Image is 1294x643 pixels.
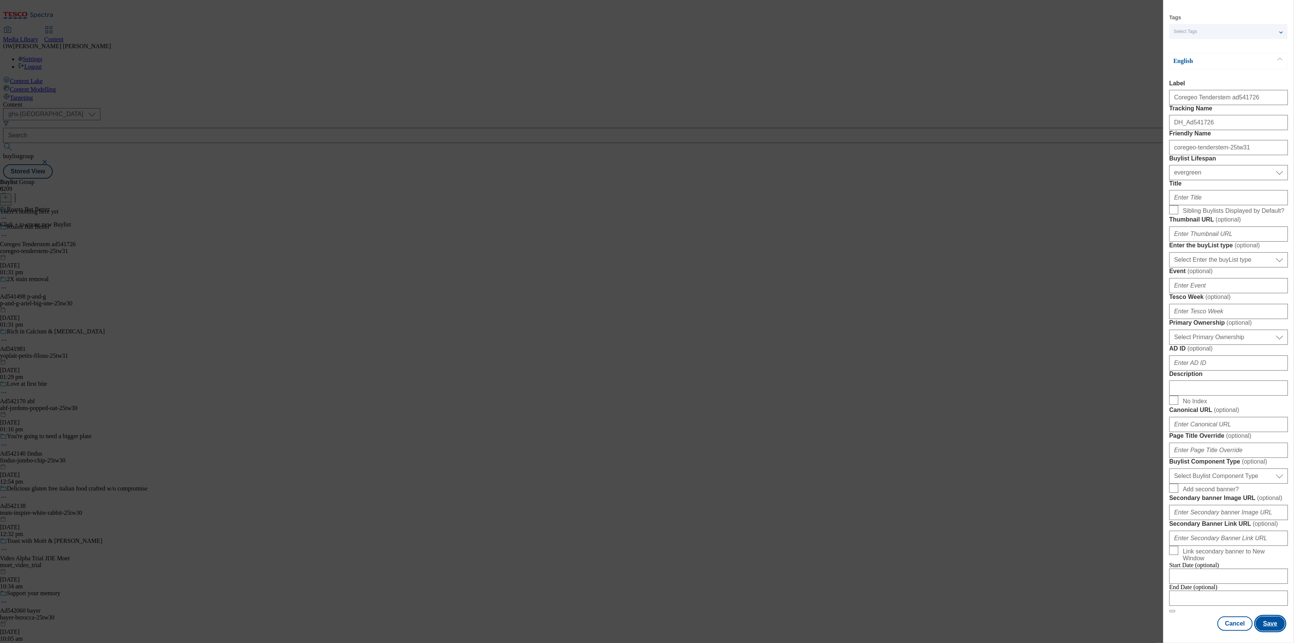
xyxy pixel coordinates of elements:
input: Enter Tracking Name [1169,115,1288,130]
label: Secondary banner Image URL [1169,494,1288,502]
input: Enter Friendly Name [1169,140,1288,155]
label: Event [1169,267,1288,275]
span: No Index [1183,398,1207,405]
span: ( optional ) [1187,268,1213,274]
span: ( optional ) [1242,458,1267,465]
span: ( optional ) [1234,242,1260,248]
input: Enter Canonical URL [1169,417,1288,432]
label: Title [1169,180,1288,187]
label: Tags [1169,16,1181,20]
input: Enter Secondary banner Image URL [1169,505,1288,520]
input: Enter AD ID [1169,355,1288,371]
label: Tracking Name [1169,105,1288,112]
span: ( optional ) [1214,407,1239,413]
input: Enter Description [1169,380,1288,396]
label: Canonical URL [1169,406,1288,414]
p: English [1173,57,1253,65]
button: Select Tags [1169,24,1288,39]
input: Enter Page Title Override [1169,443,1288,458]
label: Thumbnail URL [1169,216,1288,223]
label: Primary Ownership [1169,319,1288,327]
span: ( optional ) [1253,520,1278,527]
label: Buylist Component Type [1169,458,1288,465]
input: Enter Secondary Banner Link URL [1169,531,1288,546]
input: Enter Date [1169,569,1288,584]
label: Friendly Name [1169,130,1288,137]
input: Enter Event [1169,278,1288,293]
input: Enter Title [1169,190,1288,205]
span: ( optional ) [1187,345,1213,352]
span: ( optional ) [1257,495,1283,501]
label: Buylist Lifespan [1169,155,1288,162]
span: ( optional ) [1227,319,1252,326]
input: Enter Label [1169,90,1288,105]
span: ( optional ) [1205,294,1231,300]
span: ( optional ) [1216,216,1241,223]
label: Label [1169,80,1288,87]
span: Start Date (optional) [1169,562,1219,568]
label: Description [1169,371,1288,377]
button: Save [1256,616,1285,631]
label: Secondary Banner Link URL [1169,520,1288,528]
button: Cancel [1217,616,1252,631]
span: Link secondary banner to New Window [1183,548,1285,562]
label: Page Title Override [1169,432,1288,440]
span: Sibling Buylists Displayed by Default? [1183,208,1285,214]
label: AD ID [1169,345,1288,352]
span: Add second banner? [1183,486,1239,493]
input: Enter Tesco Week [1169,304,1288,319]
label: Tesco Week [1169,293,1288,301]
input: Enter Thumbnail URL [1169,226,1288,242]
span: Select Tags [1174,29,1197,35]
label: Enter the buyList type [1169,242,1288,249]
input: Enter Date [1169,591,1288,606]
span: End Date (optional) [1169,584,1217,590]
span: ( optional ) [1226,432,1252,439]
